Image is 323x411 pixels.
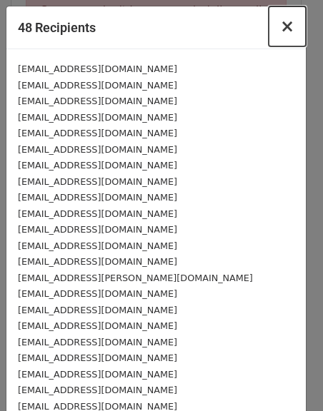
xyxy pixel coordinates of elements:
[18,352,177,363] small: [EMAIL_ADDRESS][DOMAIN_NAME]
[269,6,306,46] button: Close
[18,240,177,251] small: [EMAIL_ADDRESS][DOMAIN_NAME]
[18,385,177,395] small: [EMAIL_ADDRESS][DOMAIN_NAME]
[18,112,177,123] small: [EMAIL_ADDRESS][DOMAIN_NAME]
[18,320,177,331] small: [EMAIL_ADDRESS][DOMAIN_NAME]
[18,128,177,138] small: [EMAIL_ADDRESS][DOMAIN_NAME]
[18,369,177,380] small: [EMAIL_ADDRESS][DOMAIN_NAME]
[18,224,177,235] small: [EMAIL_ADDRESS][DOMAIN_NAME]
[18,208,177,219] small: [EMAIL_ADDRESS][DOMAIN_NAME]
[252,342,323,411] iframe: Chat Widget
[18,288,177,299] small: [EMAIL_ADDRESS][DOMAIN_NAME]
[18,160,177,171] small: [EMAIL_ADDRESS][DOMAIN_NAME]
[18,337,177,347] small: [EMAIL_ADDRESS][DOMAIN_NAME]
[18,273,253,283] small: [EMAIL_ADDRESS][PERSON_NAME][DOMAIN_NAME]
[18,256,177,267] small: [EMAIL_ADDRESS][DOMAIN_NAME]
[280,16,294,36] span: ×
[18,144,177,155] small: [EMAIL_ADDRESS][DOMAIN_NAME]
[18,64,177,74] small: [EMAIL_ADDRESS][DOMAIN_NAME]
[18,305,177,315] small: [EMAIL_ADDRESS][DOMAIN_NAME]
[18,192,177,203] small: [EMAIL_ADDRESS][DOMAIN_NAME]
[18,80,177,91] small: [EMAIL_ADDRESS][DOMAIN_NAME]
[18,18,96,37] h5: 48 Recipients
[18,96,177,106] small: [EMAIL_ADDRESS][DOMAIN_NAME]
[18,176,177,187] small: [EMAIL_ADDRESS][DOMAIN_NAME]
